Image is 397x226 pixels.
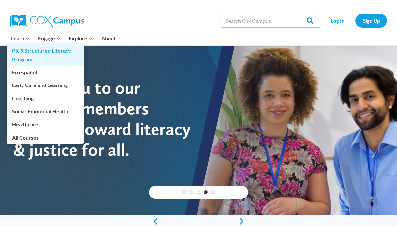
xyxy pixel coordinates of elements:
[238,217,248,225] a: next
[323,14,352,27] a: Log In
[182,190,186,194] a: 1
[149,217,159,225] a: previous
[7,79,84,91] a: Early Care and Learning
[34,31,65,45] button: Child menu of Engage
[13,78,198,160] div: Thank you to our 375,000+ members working toward literacy & justice for all.
[355,14,387,27] a: Sign Up
[7,66,84,79] a: En español
[204,190,208,194] a: 4
[97,31,125,45] button: Child menu of About
[211,190,215,194] a: 5
[7,118,84,131] a: Healthcare
[189,190,193,194] a: 2
[221,14,320,27] input: Search Cox Campus
[7,44,84,66] a: PK-5 Structured Literacy Program
[7,131,84,143] a: All Courses
[197,190,200,194] a: 3
[65,31,97,45] button: Child menu of Explore
[7,92,84,104] a: Coaching
[7,31,34,45] button: Child menu of Learn
[10,15,84,27] img: Cox Campus
[7,31,125,45] nav: Primary Navigation
[7,105,84,118] a: Social-Emotional Health
[323,14,387,27] nav: Secondary Navigation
